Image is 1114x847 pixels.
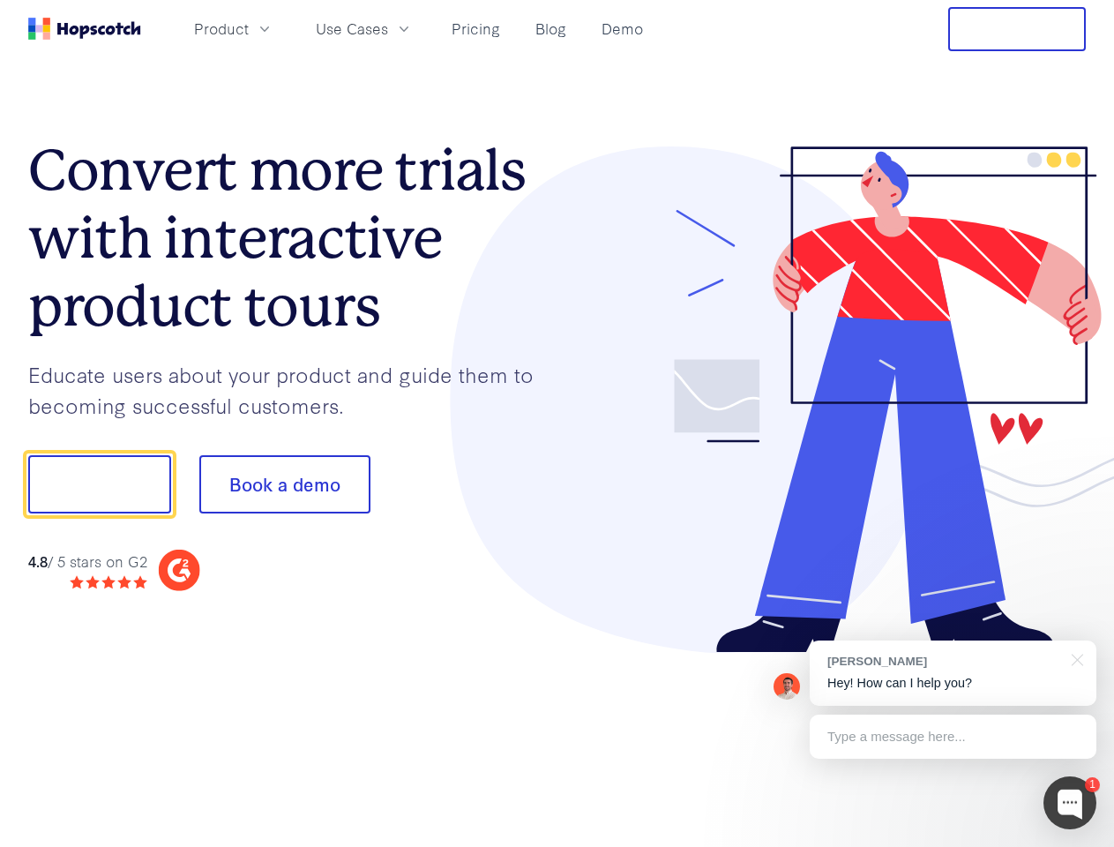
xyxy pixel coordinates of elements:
a: Pricing [445,14,507,43]
div: / 5 stars on G2 [28,551,147,573]
button: Use Cases [305,14,423,43]
h1: Convert more trials with interactive product tours [28,137,557,340]
p: Educate users about your product and guide them to becoming successful customers. [28,359,557,420]
div: Type a message here... [810,715,1096,759]
button: Show me! [28,455,171,513]
a: Home [28,18,141,40]
a: Demo [594,14,650,43]
button: Free Trial [948,7,1086,51]
span: Product [194,18,249,40]
div: 1 [1085,777,1100,792]
p: Hey! How can I help you? [827,674,1079,693]
a: Blog [528,14,573,43]
button: Product [183,14,284,43]
button: Book a demo [199,455,370,513]
strong: 4.8 [28,551,48,571]
div: [PERSON_NAME] [827,653,1061,670]
img: Mark Spera [774,673,800,700]
span: Use Cases [316,18,388,40]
